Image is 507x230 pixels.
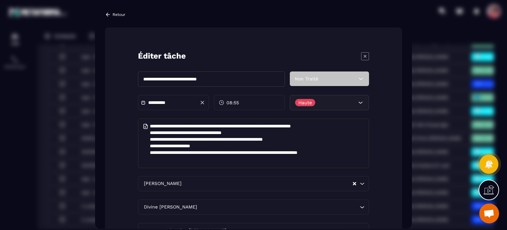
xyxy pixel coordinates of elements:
p: Haute [298,100,312,105]
span: Non Traité [295,76,318,81]
span: Divine [PERSON_NAME] [142,204,198,211]
input: Search for option [198,204,358,211]
span: [PERSON_NAME] [142,180,183,187]
p: Retour [113,12,125,17]
div: Search for option [138,176,369,191]
span: 08:55 [226,99,239,106]
button: Clear Selected [353,181,356,186]
div: Ouvrir le chat [479,204,499,223]
p: Éditer tâche [138,51,186,62]
input: Search for option [183,180,352,187]
div: Search for option [138,200,369,215]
